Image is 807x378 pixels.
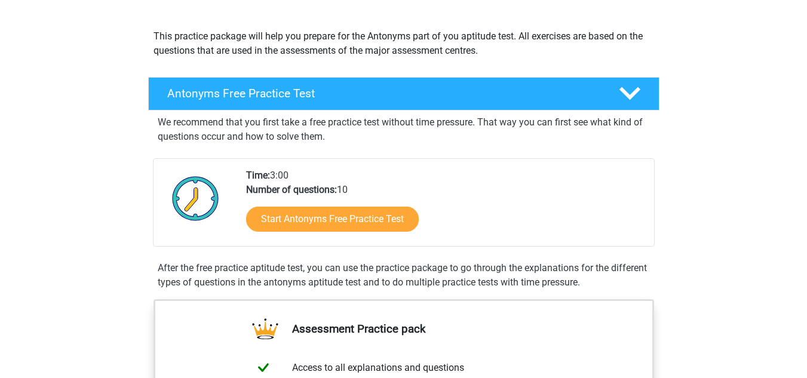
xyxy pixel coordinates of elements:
[143,77,664,110] a: Antonyms Free Practice Test
[246,184,337,195] b: Number of questions:
[158,115,650,144] p: We recommend that you first take a free practice test without time pressure. That way you can fir...
[154,29,654,58] p: This practice package will help you prepare for the Antonyms part of you aptitude test. All exerc...
[246,170,270,181] b: Time:
[165,168,226,228] img: Clock
[167,87,600,100] h4: Antonyms Free Practice Test
[237,168,653,246] div: 3:00 10
[246,207,419,232] a: Start Antonyms Free Practice Test
[153,261,655,290] div: After the free practice aptitude test, you can use the practice package to go through the explana...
